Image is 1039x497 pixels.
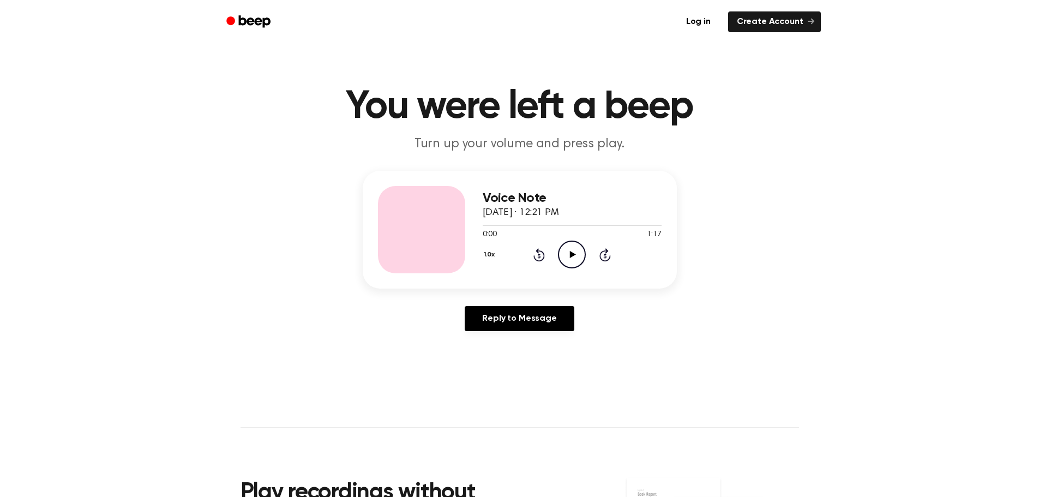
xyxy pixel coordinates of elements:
[219,11,280,33] a: Beep
[465,306,574,331] a: Reply to Message
[310,135,729,153] p: Turn up your volume and press play.
[483,208,559,218] span: [DATE] · 12:21 PM
[647,229,661,241] span: 1:17
[483,245,499,264] button: 1.0x
[675,9,722,34] a: Log in
[483,191,662,206] h3: Voice Note
[728,11,821,32] a: Create Account
[241,87,799,127] h1: You were left a beep
[483,229,497,241] span: 0:00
